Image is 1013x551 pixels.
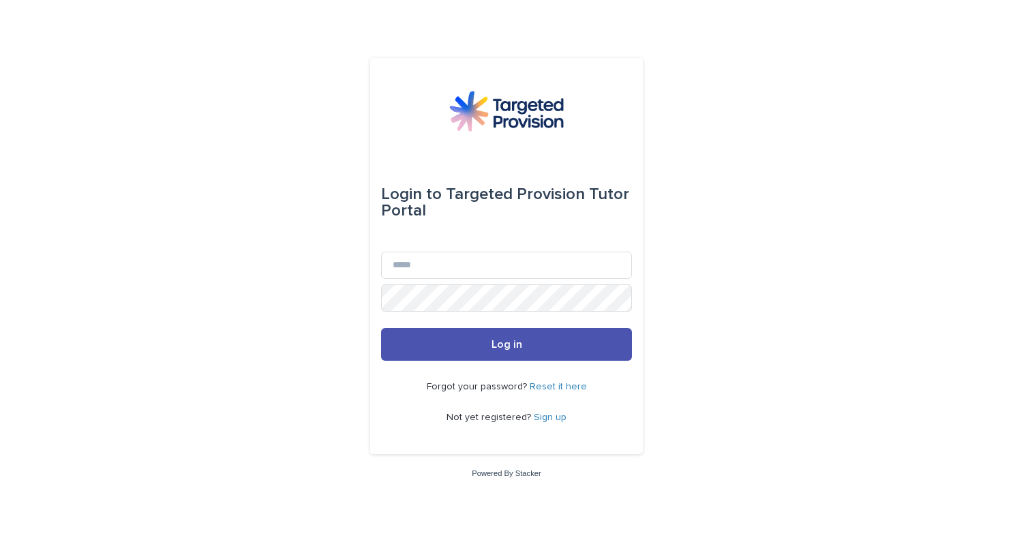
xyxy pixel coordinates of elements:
div: Targeted Provision Tutor Portal [381,175,632,230]
a: Sign up [534,413,566,422]
a: Powered By Stacker [472,469,541,477]
span: Login to [381,186,442,203]
span: Not yet registered? [447,413,534,422]
span: Log in [492,339,522,350]
a: Reset it here [530,382,587,391]
button: Log in [381,328,632,361]
span: Forgot your password? [427,382,530,391]
img: M5nRWzHhSzIhMunXDL62 [449,91,564,132]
